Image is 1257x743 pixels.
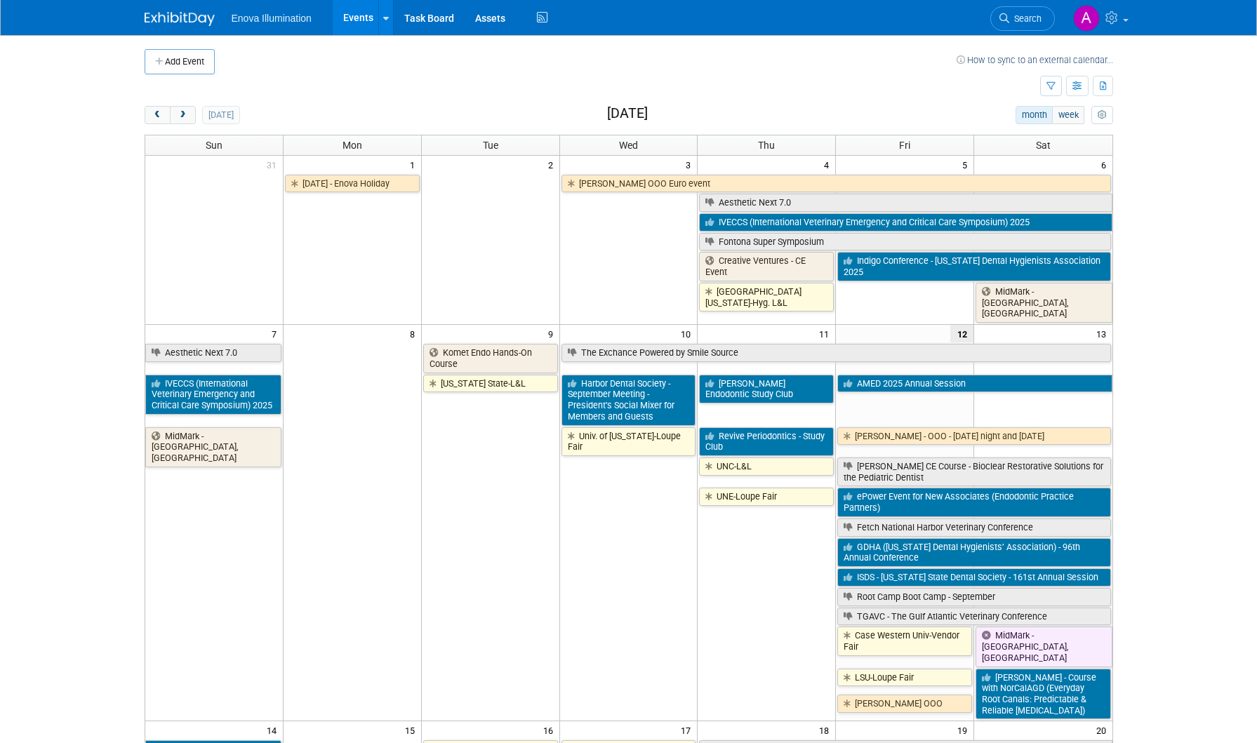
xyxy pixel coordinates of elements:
[956,721,973,739] span: 19
[145,49,215,74] button: Add Event
[547,156,559,173] span: 2
[561,375,696,426] a: Harbor Dental Society - September Meeting - President’s Social Mixer for Members and Guests
[1016,106,1053,124] button: month
[270,325,283,342] span: 7
[976,669,1110,720] a: [PERSON_NAME] - Course with NorCalAGD (Everyday Root Canals: Predictable & Reliable [MEDICAL_DATA])
[206,140,222,151] span: Sun
[990,6,1055,31] a: Search
[837,608,1110,626] a: TGAVC - The Gulf Atlantic Veterinary Conference
[145,106,171,124] button: prev
[202,106,239,124] button: [DATE]
[823,156,835,173] span: 4
[285,175,420,193] a: [DATE] - Enova Holiday
[561,427,696,456] a: Univ. of [US_STATE]-Loupe Fair
[423,375,558,393] a: [US_STATE] State-L&L
[818,325,835,342] span: 11
[961,156,973,173] span: 5
[837,427,1110,446] a: [PERSON_NAME] - OOO - [DATE] night and [DATE]
[684,156,697,173] span: 3
[1009,13,1042,24] span: Search
[699,213,1112,232] a: IVECCS (International Veterinary Emergency and Critical Care Symposium) 2025
[976,283,1112,323] a: MidMark - [GEOGRAPHIC_DATA], [GEOGRAPHIC_DATA]
[837,488,1110,516] a: ePower Event for New Associates (Endodontic Practice Partners)
[899,140,910,151] span: Fri
[699,252,834,281] a: Creative Ventures - CE Event
[607,106,648,121] h2: [DATE]
[1095,721,1112,739] span: 20
[408,156,421,173] span: 1
[547,325,559,342] span: 9
[1091,106,1112,124] button: myCustomButton
[837,518,1110,537] a: Fetch National Harbor Veterinary Conference
[232,13,312,24] span: Enova Illumination
[699,488,834,506] a: UNE-Loupe Fair
[1098,111,1107,120] i: Personalize Calendar
[619,140,638,151] span: Wed
[1100,156,1112,173] span: 6
[1036,140,1051,151] span: Sat
[957,55,1113,65] a: How to sync to an external calendar...
[170,106,196,124] button: next
[145,427,281,467] a: MidMark - [GEOGRAPHIC_DATA], [GEOGRAPHIC_DATA]
[699,427,834,456] a: Revive Periodontics - Study Club
[837,538,1110,567] a: GDHA ([US_STATE] Dental Hygienists’ Association) - 96th Annual Conference
[145,375,281,415] a: IVECCS (International Veterinary Emergency and Critical Care Symposium) 2025
[837,375,1112,393] a: AMED 2025 Annual Session
[561,175,1111,193] a: [PERSON_NAME] OOO Euro event
[837,627,972,655] a: Case Western Univ-Vendor Fair
[837,588,1110,606] a: Root Camp Boot Camp - September
[1095,325,1112,342] span: 13
[699,457,834,476] a: UNC-L&L
[818,721,835,739] span: 18
[265,156,283,173] span: 31
[950,325,973,342] span: 12
[145,344,281,362] a: Aesthetic Next 7.0
[837,669,972,687] a: LSU-Loupe Fair
[837,695,972,713] a: [PERSON_NAME] OOO
[561,344,1111,362] a: The Exchance Powered by Smile Source
[145,12,215,26] img: ExhibitDay
[265,721,283,739] span: 14
[408,325,421,342] span: 8
[679,721,697,739] span: 17
[483,140,498,151] span: Tue
[404,721,421,739] span: 15
[699,283,834,312] a: [GEOGRAPHIC_DATA][US_STATE]-Hyg. L&L
[758,140,775,151] span: Thu
[699,194,1112,212] a: Aesthetic Next 7.0
[542,721,559,739] span: 16
[976,627,1112,667] a: MidMark - [GEOGRAPHIC_DATA], [GEOGRAPHIC_DATA]
[342,140,362,151] span: Mon
[679,325,697,342] span: 10
[837,457,1110,486] a: [PERSON_NAME] CE Course - Bioclear Restorative Solutions for the Pediatric Dentist
[837,568,1110,587] a: ISDS - [US_STATE] State Dental Society - 161st Annual Session
[423,344,558,373] a: Komet Endo Hands-On Course
[699,233,1110,251] a: Fontona Super Symposium
[837,252,1110,281] a: Indigo Conference - [US_STATE] Dental Hygienists Association 2025
[1052,106,1084,124] button: week
[699,375,834,403] a: [PERSON_NAME] Endodontic Study Club
[1073,5,1100,32] img: Abby Nelson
